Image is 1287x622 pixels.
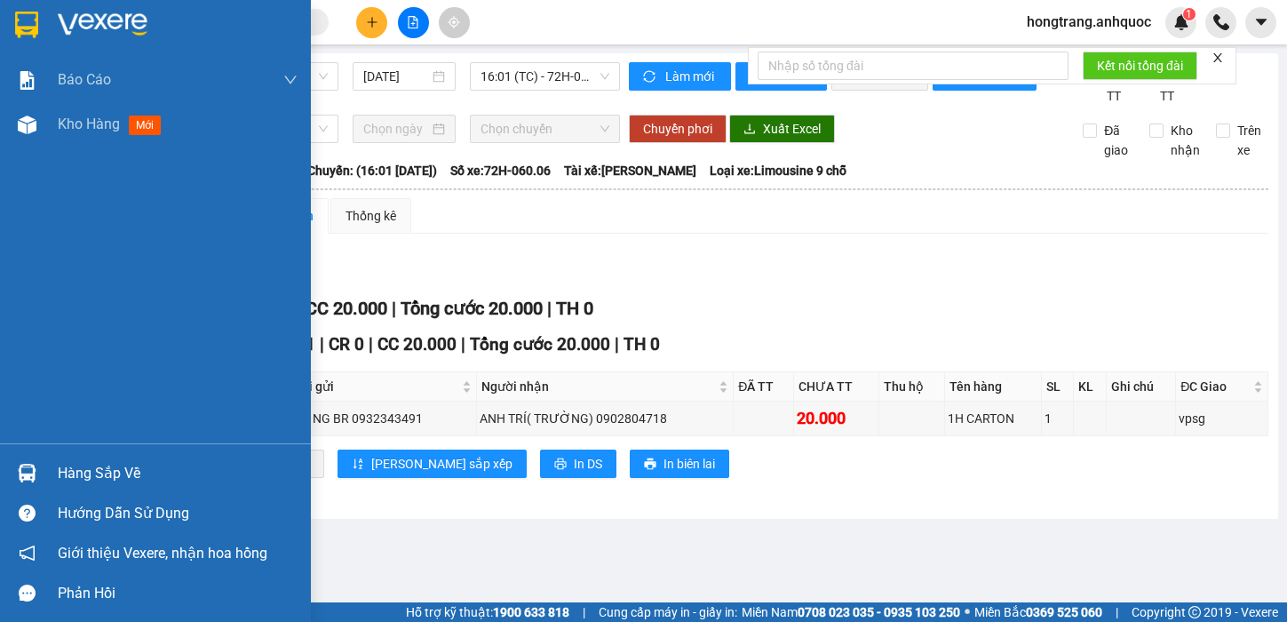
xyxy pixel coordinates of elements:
[18,71,36,90] img: solution-icon
[763,119,821,139] span: Xuất Excel
[974,602,1102,622] span: Miền Bắc
[320,334,324,355] span: |
[1253,14,1269,30] span: caret-down
[439,7,470,38] button: aim
[1116,602,1118,622] span: |
[450,161,551,180] span: Số xe: 72H-060.06
[377,334,457,355] span: CC 20.000
[540,450,616,478] button: printerIn DS
[564,161,696,180] span: Tài xế: [PERSON_NAME]
[644,458,656,472] span: printer
[742,602,960,622] span: Miền Nam
[306,298,387,319] span: CC 20.000
[363,119,429,139] input: Chọn ngày
[307,161,437,180] span: Chuyến: (16:01 [DATE])
[481,63,609,90] span: 16:01 (TC) - 72H-060.06
[1213,14,1229,30] img: phone-icon
[599,602,737,622] span: Cung cấp máy in - giấy in:
[629,115,727,143] button: Chuyển phơi
[797,406,876,431] div: 20.000
[275,409,473,428] div: TRƯỜNG BR 0932343491
[1183,8,1196,20] sup: 1
[879,372,945,402] th: Thu hộ
[554,458,567,472] span: printer
[58,116,120,132] span: Kho hàng
[574,454,602,474] span: In DS
[19,505,36,522] span: question-circle
[369,334,373,355] span: |
[401,298,543,319] span: Tổng cước 20.000
[758,52,1069,80] input: Nhập số tổng đài
[398,7,429,38] button: file-add
[735,62,827,91] button: printerIn phơi
[1013,11,1165,33] span: hongtrang.anhquoc
[1188,606,1201,618] span: copyright
[58,500,298,527] div: Hướng dẫn sử dụng
[1212,52,1224,64] span: close
[493,605,569,619] strong: 1900 633 818
[448,16,460,28] span: aim
[663,454,715,474] span: In biên lai
[18,464,36,482] img: warehouse-icon
[129,116,161,135] span: mới
[1245,7,1276,38] button: caret-down
[615,334,619,355] span: |
[363,67,429,86] input: 12/10/2025
[1083,52,1197,80] button: Kết nối tổng đài
[547,298,552,319] span: |
[1097,56,1183,76] span: Kết nối tổng đài
[58,460,298,487] div: Hàng sắp về
[710,161,846,180] span: Loại xe: Limousine 9 chỗ
[729,115,835,143] button: downloadXuất Excel
[58,580,298,607] div: Phản hồi
[277,377,458,396] span: Người gửi
[461,334,465,355] span: |
[1045,409,1070,428] div: 1
[1180,377,1250,396] span: ĐC Giao
[352,458,364,472] span: sort-ascending
[346,206,396,226] div: Thống kê
[556,298,593,319] span: TH 0
[371,454,512,474] span: [PERSON_NAME] sắp xếp
[624,334,660,355] span: TH 0
[329,334,364,355] span: CR 0
[481,116,609,142] span: Chọn chuyến
[1074,372,1107,402] th: KL
[1230,121,1269,160] span: Trên xe
[1107,372,1176,402] th: Ghi chú
[665,67,717,86] span: Làm mới
[366,16,378,28] span: plus
[1186,8,1192,20] span: 1
[1026,605,1102,619] strong: 0369 525 060
[948,409,1038,428] div: 1H CARTON
[743,123,756,137] span: download
[392,298,396,319] span: |
[58,542,267,564] span: Giới thiệu Vexere, nhận hoa hồng
[18,116,36,134] img: warehouse-icon
[1042,372,1074,402] th: SL
[1173,14,1189,30] img: icon-new-feature
[1164,121,1207,160] span: Kho nhận
[470,334,610,355] span: Tổng cước 20.000
[583,602,585,622] span: |
[407,16,419,28] span: file-add
[798,605,960,619] strong: 0708 023 035 - 0935 103 250
[19,585,36,602] span: message
[629,62,731,91] button: syncLàm mới
[1097,121,1136,160] span: Đã giao
[643,70,658,84] span: sync
[58,68,111,91] span: Báo cáo
[734,372,794,402] th: ĐÃ TT
[965,609,970,616] span: ⚪️
[406,602,569,622] span: Hỗ trợ kỹ thuật:
[480,409,730,428] div: ANH TRÍ( TRƯỜNG) 0902804718
[15,12,38,38] img: logo-vxr
[338,450,527,478] button: sort-ascending[PERSON_NAME] sắp xếp
[19,545,36,562] span: notification
[794,372,879,402] th: CHƯA TT
[481,377,715,396] span: Người nhận
[945,372,1042,402] th: Tên hàng
[283,73,298,87] span: down
[630,450,729,478] button: printerIn biên lai
[356,7,387,38] button: plus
